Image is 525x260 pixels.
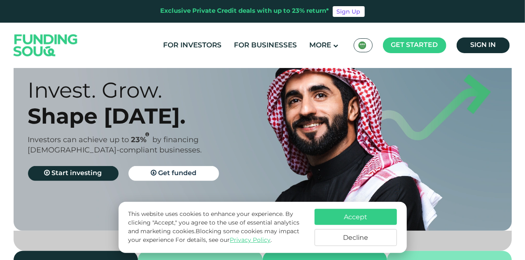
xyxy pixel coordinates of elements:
span: Investors can achieve up to [28,136,129,144]
div: Shape [DATE]. [28,103,277,129]
span: Get started [391,42,438,48]
i: 23% IRR (expected) ~ 15% Net yield (expected) [146,132,149,137]
a: Privacy Policy [230,237,271,243]
span: Sign in [470,42,496,48]
button: Accept [315,209,397,225]
a: For Investors [161,39,224,52]
div: Exclusive Private Credit deals with up to 23% return* [161,7,329,16]
img: SA Flag [358,41,366,49]
a: Start investing [28,166,119,181]
img: Logo [5,25,86,66]
div: Invest. Grow. [28,77,277,103]
a: Sign in [457,37,510,53]
span: More [310,42,331,49]
span: by financing [DEMOGRAPHIC_DATA]-compliant businesses. [28,136,202,154]
span: For details, see our . [175,237,272,243]
span: Start investing [52,170,102,176]
button: Decline [315,229,397,246]
a: For Businesses [232,39,299,52]
a: Get funded [128,166,219,181]
a: Sign Up [333,6,365,17]
span: Get funded [158,170,196,176]
span: 23% [131,136,153,144]
p: This website uses cookies to enhance your experience. By clicking "Accept," you agree to the use ... [128,210,306,245]
span: Blocking some cookies may impact your experience [128,229,299,243]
